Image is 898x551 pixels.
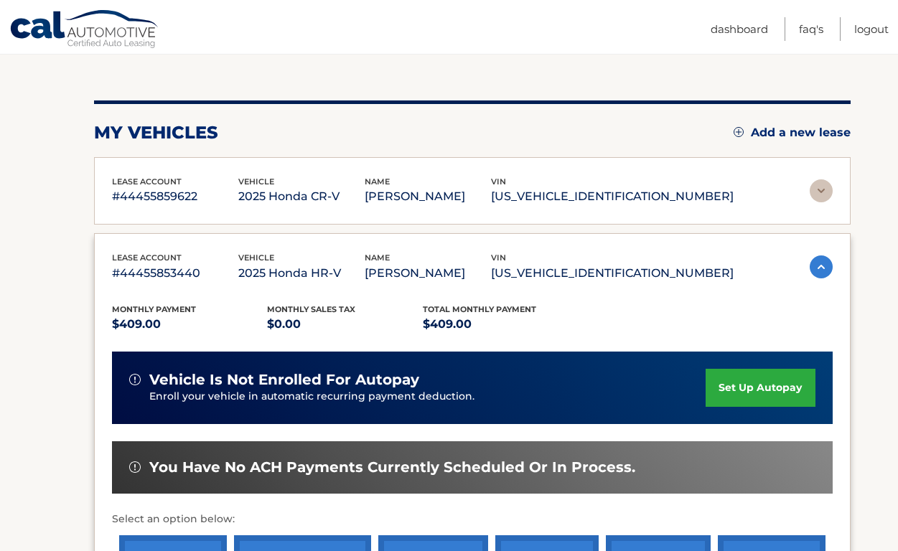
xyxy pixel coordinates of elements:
p: $0.00 [267,314,423,334]
p: #44455853440 [112,263,238,283]
span: Monthly sales Tax [267,304,355,314]
a: set up autopay [706,369,815,407]
span: vin [491,253,506,263]
span: vehicle [238,253,274,263]
span: lease account [112,253,182,263]
p: #44455859622 [112,187,238,207]
a: Logout [854,17,889,41]
a: Add a new lease [734,126,851,140]
p: [US_VEHICLE_IDENTIFICATION_NUMBER] [491,187,734,207]
a: FAQ's [799,17,823,41]
p: $409.00 [423,314,579,334]
span: Total Monthly Payment [423,304,536,314]
p: Select an option below: [112,511,833,528]
p: [PERSON_NAME] [365,187,491,207]
p: [US_VEHICLE_IDENTIFICATION_NUMBER] [491,263,734,283]
a: Dashboard [711,17,768,41]
span: vehicle is not enrolled for autopay [149,371,419,389]
span: Monthly Payment [112,304,196,314]
span: vin [491,176,506,187]
p: 2025 Honda HR-V [238,263,365,283]
img: alert-white.svg [129,461,141,473]
img: accordion-active.svg [810,255,833,278]
span: vehicle [238,176,274,187]
h2: my vehicles [94,122,218,143]
a: Cal Automotive [9,9,160,51]
img: alert-white.svg [129,374,141,385]
p: Enroll your vehicle in automatic recurring payment deduction. [149,389,706,405]
p: $409.00 [112,314,268,334]
img: add.svg [734,127,744,137]
img: accordion-rest.svg [810,179,833,202]
p: 2025 Honda CR-V [238,187,365,207]
span: name [365,176,390,187]
span: You have no ACH payments currently scheduled or in process. [149,458,635,476]
span: name [365,253,390,263]
span: lease account [112,176,182,187]
p: [PERSON_NAME] [365,263,491,283]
